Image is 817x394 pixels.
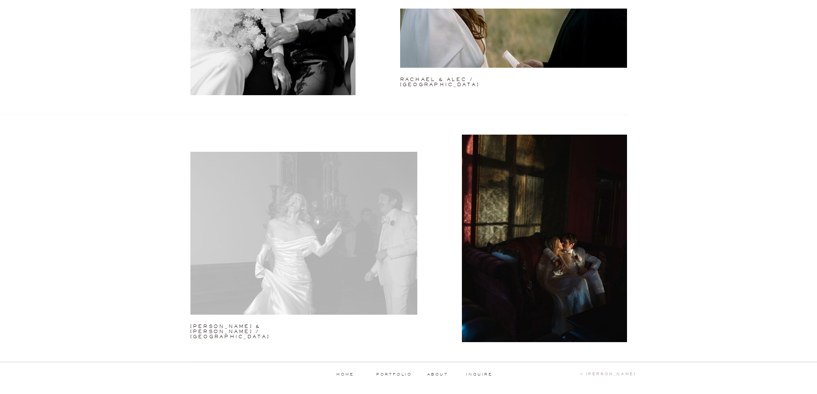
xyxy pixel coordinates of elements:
a: rachael & alec / [GEOGRAPHIC_DATA] [400,77,509,83]
b: © [PERSON_NAME] [580,372,636,376]
a: [PERSON_NAME] & [PERSON_NAME] / [GEOGRAPHIC_DATA] [190,324,326,330]
a: home [324,373,367,376]
a: about [427,373,451,376]
a: inquire [466,373,493,377]
a: © [PERSON_NAME] [543,372,636,376]
a: portfolio [373,373,416,376]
